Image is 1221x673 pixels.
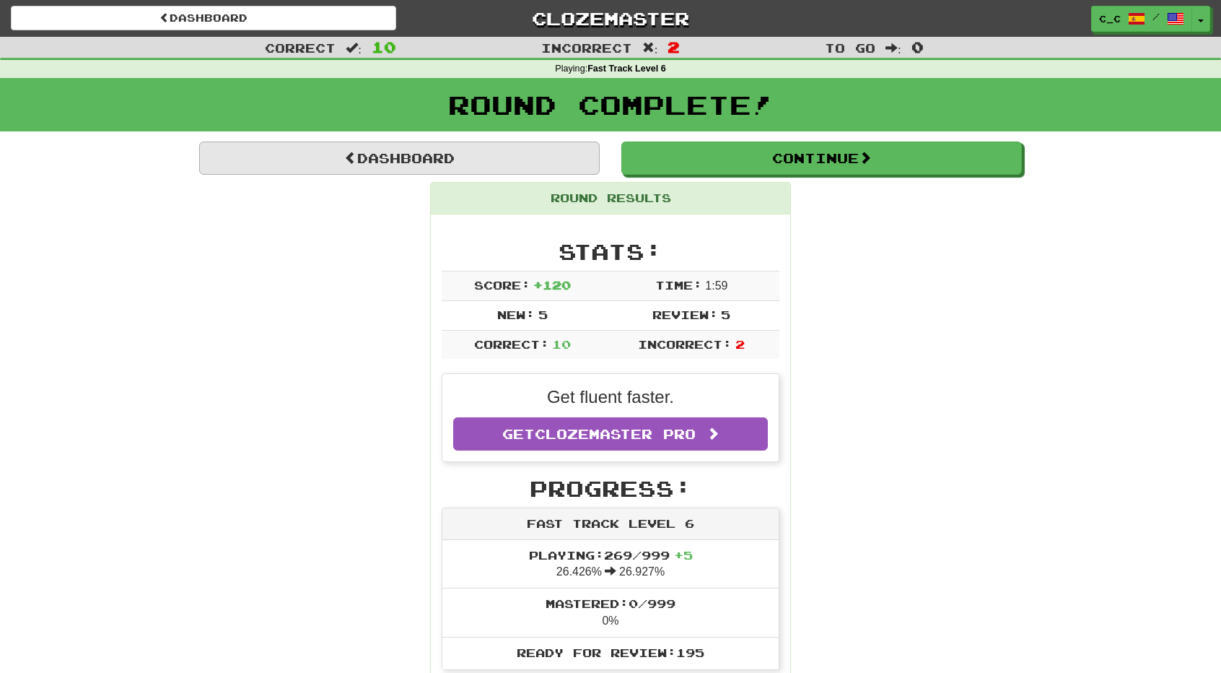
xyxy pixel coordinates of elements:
[474,278,530,292] span: Score:
[474,337,549,351] span: Correct:
[11,6,396,30] a: Dashboard
[535,426,696,442] span: Clozemaster Pro
[5,90,1216,119] h1: Round Complete!
[372,38,396,56] span: 10
[442,540,779,589] li: 26.426% 26.927%
[735,337,745,351] span: 2
[638,337,732,351] span: Incorrect:
[885,42,901,54] span: :
[825,40,875,55] span: To go
[587,64,666,74] strong: Fast Track Level 6
[668,38,680,56] span: 2
[655,278,702,292] span: Time:
[265,40,336,55] span: Correct
[1152,12,1160,22] span: /
[497,308,535,321] span: New:
[621,142,1022,175] button: Continue
[453,417,768,451] a: GetClozemaster Pro
[721,308,730,321] span: 5
[652,308,718,321] span: Review:
[442,508,779,540] div: Fast Track Level 6
[674,548,693,562] span: + 5
[1099,12,1121,25] span: C_C
[517,646,704,659] span: Ready for Review: 195
[346,42,362,54] span: :
[442,240,779,264] h2: Stats:
[442,477,779,500] h2: Progress:
[453,385,768,409] p: Get fluent faster.
[541,40,632,55] span: Incorrect
[533,278,571,292] span: + 120
[1091,6,1192,32] a: C_C /
[199,142,600,175] a: Dashboard
[529,548,693,562] span: Playing: 269 / 999
[546,596,675,610] span: Mastered: 0 / 999
[705,279,727,292] span: 1 : 59
[538,308,548,321] span: 5
[911,38,924,56] span: 0
[431,183,790,214] div: Round Results
[418,6,803,31] a: Clozemaster
[442,588,779,638] li: 0%
[552,337,571,351] span: 10
[642,42,658,54] span: :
